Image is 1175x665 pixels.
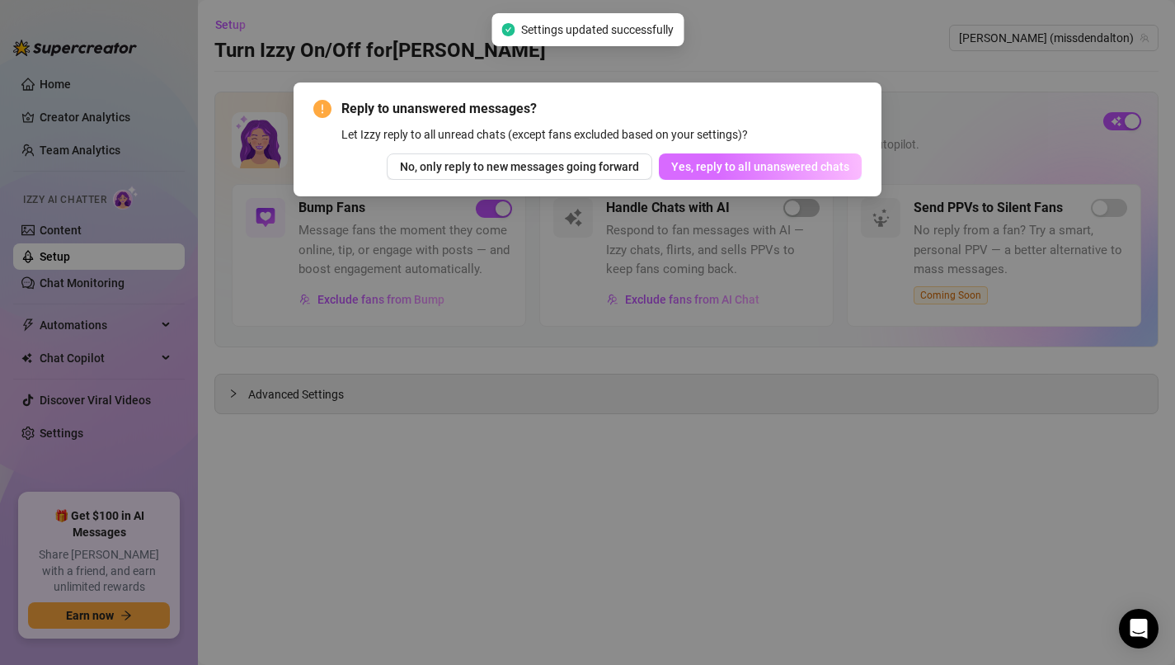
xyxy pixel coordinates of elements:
button: No, only reply to new messages going forward [387,153,652,180]
span: Settings updated successfully [521,21,674,39]
span: check-circle [501,23,515,36]
span: Reply to unanswered messages? [341,99,862,119]
span: exclamation-circle [313,100,331,118]
div: Let Izzy reply to all unread chats (except fans excluded based on your settings)? [341,125,862,144]
div: Open Intercom Messenger [1119,609,1159,648]
button: Yes, reply to all unanswered chats [659,153,862,180]
span: No, only reply to new messages going forward [400,160,639,173]
span: Yes, reply to all unanswered chats [671,160,849,173]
